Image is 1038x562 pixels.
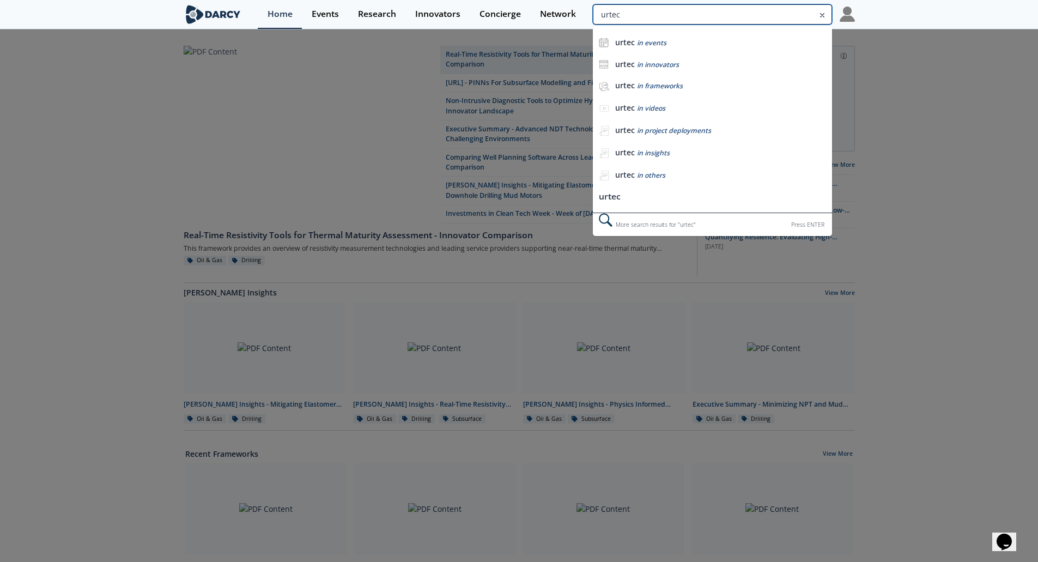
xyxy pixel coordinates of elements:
div: Home [268,10,293,19]
b: urtec [615,59,635,69]
span: in innovators [637,60,679,69]
b: urtec [615,125,635,135]
li: urtec [593,187,831,207]
img: Profile [840,7,855,22]
b: urtec [615,102,635,113]
div: Network [540,10,576,19]
b: urtec [615,80,635,90]
img: logo-wide.svg [184,5,243,24]
div: Innovators [415,10,460,19]
b: urtec [615,170,635,180]
img: icon [599,38,609,47]
span: in insights [637,148,670,158]
div: More search results for " urtec " [593,213,831,236]
span: in project deployments [637,126,711,135]
iframe: chat widget [992,518,1027,551]
span: in others [637,171,665,180]
img: icon [599,59,609,69]
div: Press ENTER [791,219,824,231]
span: in videos [637,104,665,113]
input: Advanced Search [593,4,831,25]
div: Research [358,10,396,19]
span: in frameworks [637,81,683,90]
b: urtec [615,147,635,158]
span: in events [637,38,666,47]
div: Events [312,10,339,19]
b: urtec [615,37,635,47]
div: Concierge [479,10,521,19]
